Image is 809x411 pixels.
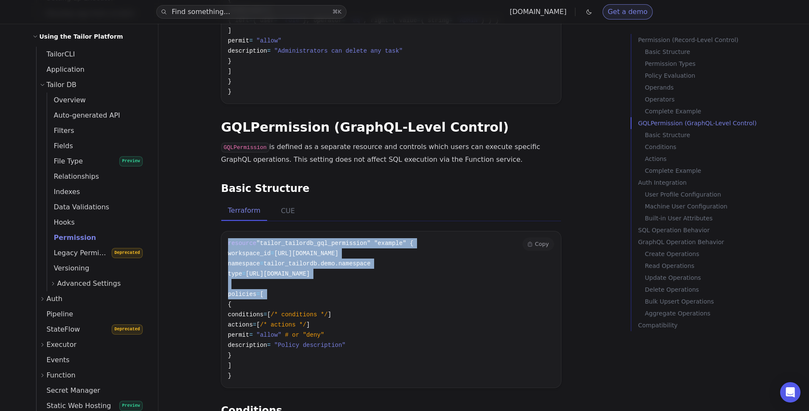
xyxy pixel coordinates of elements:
button: Terraform [221,201,268,221]
span: Hooks [47,218,75,226]
span: ] [228,27,231,34]
p: Conditions [645,141,784,153]
p: Complete Example [645,105,784,117]
span: [ [267,311,271,318]
span: = [249,37,253,44]
a: Permission Types [645,58,784,70]
span: = [253,321,256,328]
span: Tailor DB [47,79,77,91]
span: Deprecated [112,324,142,335]
p: Auth Integration [638,177,784,189]
span: [ [257,321,260,328]
span: } [228,88,231,95]
kbd: K [338,8,342,15]
span: = [257,291,260,298]
span: = [267,342,271,349]
a: GQLPermission (GraphQL-Level Control) [638,117,784,129]
span: } [228,352,231,359]
span: Function [47,369,76,381]
a: Basic Structure [645,46,784,58]
a: Policy Evaluation [645,70,784,82]
span: "allow" [257,37,282,44]
button: CUE [274,201,302,221]
a: Actions [645,153,784,165]
span: = [242,270,245,277]
a: Permission [47,230,148,245]
span: description [228,342,267,349]
a: Legacy PermissionDeprecated [47,245,148,261]
span: } [228,58,231,65]
p: User Profile Configuration [645,189,784,200]
span: ] [306,321,310,328]
span: Overview [47,96,86,104]
a: Auto-generated API [47,108,148,123]
code: GQLPermission [221,143,269,152]
a: Bulk Upsert Operations [645,296,784,307]
a: [DOMAIN_NAME] [510,8,567,16]
span: Application [37,65,85,73]
a: Get a demo [603,4,653,20]
span: type [228,270,242,277]
a: Events [37,352,148,368]
span: permit [228,332,249,338]
a: Basic Structure [221,183,310,194]
span: tailor_tailordb.demo.namespace [264,260,371,267]
a: GQLPermission (GraphQL-Level Control) [221,120,509,135]
span: Permission [47,234,96,242]
a: Data Validations [47,200,148,215]
a: StateFlowDeprecated [37,322,148,337]
a: SQL Operation Behavior [638,224,784,236]
span: /* conditions */ [271,311,327,318]
button: Toggle dark mode [584,7,594,17]
span: # or "deny" [285,332,324,338]
a: Basic Structure [645,129,784,141]
a: Compatibility [638,319,784,331]
span: Filters [47,127,74,135]
a: Delete Operations [645,284,784,296]
span: StateFlow [37,325,80,333]
div: Open Intercom Messenger [780,382,801,403]
span: = [264,311,267,318]
span: "Administrators can delete any task" [274,48,403,54]
span: = [267,48,271,54]
span: Secret Manager [37,386,100,394]
span: ] [328,311,331,318]
span: Preview [119,156,142,166]
a: GraphQL Operation Behavior [638,236,784,248]
span: Indexes [47,188,80,196]
p: Operands [645,82,784,93]
a: Read Operations [645,260,784,272]
h2: Using the Tailor Platform [39,31,123,42]
p: Update Operations [645,272,784,284]
span: Advanced Settings [57,278,121,290]
span: policies [228,291,257,298]
span: permit [228,37,249,44]
a: Pipeline [37,307,148,322]
a: TailorCLI [37,47,148,62]
span: File Type [47,157,83,165]
span: Preview [119,401,142,411]
a: Indexes [47,184,148,200]
span: } [228,78,231,85]
a: Relationships [47,169,148,184]
a: Secret Manager [37,383,148,398]
a: Built-in User Attributes [645,212,784,224]
span: Executor [47,339,77,351]
a: Application [37,62,148,77]
a: Create Operations [645,248,784,260]
span: Relationships [47,172,99,180]
span: Events [37,356,70,364]
span: [ [260,291,263,298]
span: /* actions */ [260,321,306,328]
span: TailorCLI [37,50,75,58]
